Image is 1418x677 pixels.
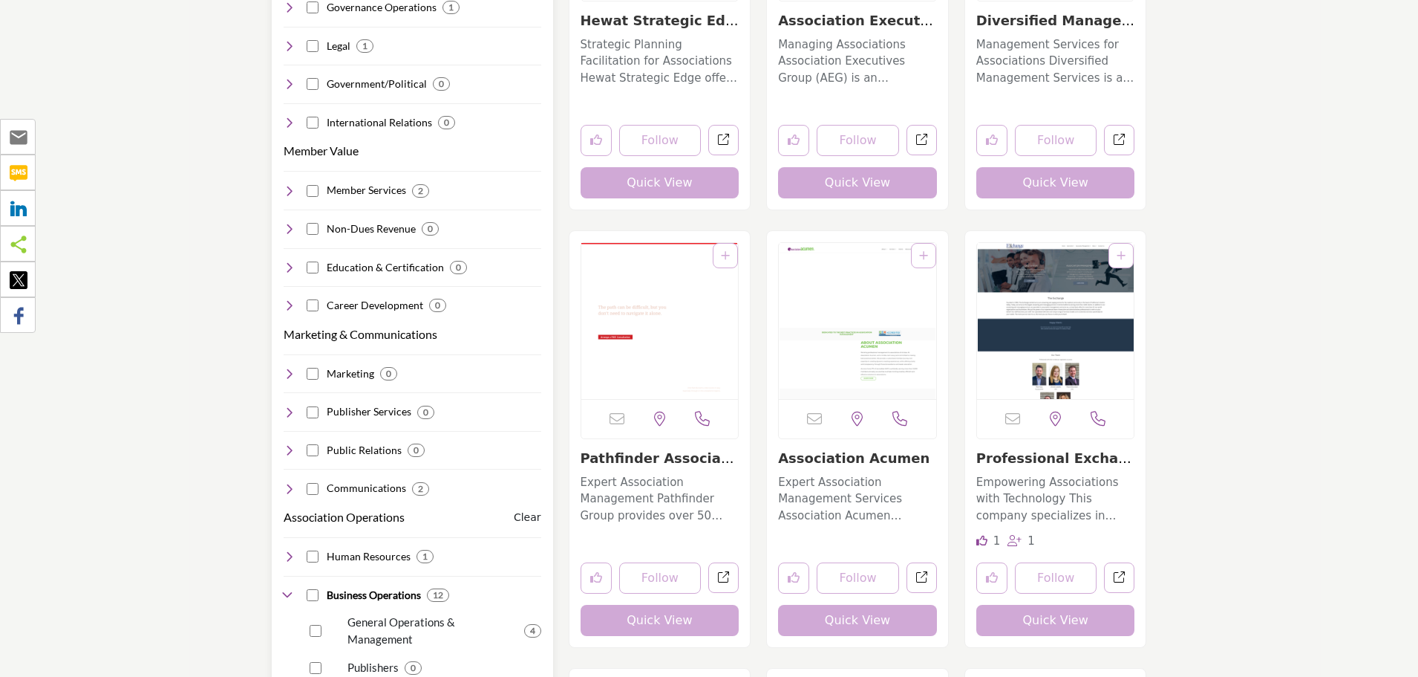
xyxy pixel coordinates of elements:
[581,474,739,525] p: Expert Association Management Pathfinder Group provides over 50 years of association management e...
[976,125,1007,156] button: Like listing
[581,470,739,525] a: Expert Association Management Pathfinder Group provides over 50 years of association management e...
[418,186,423,196] b: 2
[779,243,936,399] a: Open Listing in new tab
[581,167,739,198] button: Quick View
[307,1,318,13] input: Select Governance Operations checkbox
[442,1,460,14] div: 1 Results For Governance Operations
[976,563,1007,594] button: Like listing
[380,367,397,380] div: 0 Results For Marketing
[619,125,702,156] button: Follow
[778,13,937,29] h3: Association Executives Group
[307,185,318,197] input: Select Member Services checkbox
[327,588,421,603] h4: Business Operations: Solutions for efficient business operations
[422,222,439,236] div: 0 Results For Non-Dues Revenue
[310,625,321,637] input: Select General Operations & Management checkbox
[581,243,739,399] a: Open Listing in new tab
[416,550,434,563] div: 1 Results For Human Resources
[530,626,535,636] b: 4
[386,369,391,379] b: 0
[307,406,318,418] input: Select Publisher Services checkbox
[708,563,739,593] a: Open pathfinder-association-management-group in new tab
[778,470,937,525] a: Expert Association Management Services Association Acumen provides full-service association manag...
[408,444,425,457] div: 0 Results For Public Relations
[412,482,429,496] div: 2 Results For Communications
[307,551,318,563] input: Select Human Resources checkbox
[581,450,734,482] a: Pathfinder Associati...
[356,39,373,53] div: 1 Results For Legal
[976,13,1134,45] a: Diversified Manageme...
[414,445,419,456] b: 0
[906,125,937,155] a: Open association-executives-group in new tab
[778,36,937,87] p: Managing Associations Association Executives Group (AEG) is an association management company tha...
[1104,125,1134,155] a: Open diversified-management-services in new tab
[976,474,1135,525] p: Empowering Associations with Technology This company specializes in providing technology solution...
[976,450,1131,482] a: Professional Exchang...
[444,117,449,128] b: 0
[327,443,402,458] h4: Public Relations: Public relations services and support
[581,33,739,87] a: Strategic Planning Facilitation for Associations Hewat Strategic Edge offers strategic planning f...
[1117,250,1125,262] a: Add To List
[284,508,405,526] h3: Association Operations
[307,78,318,90] input: Select Government/Political checkbox
[778,33,937,87] a: Managing Associations Association Executives Group (AEG) is an association management company tha...
[405,661,422,675] div: 0 Results For Publishers
[581,13,739,45] a: Hewat Strategic Edge...
[429,299,446,312] div: 0 Results For Career Development
[581,605,739,636] button: Quick View
[307,299,318,311] input: Select Career Development checkbox
[778,450,937,467] h3: Association Acumen
[977,243,1134,399] img: Professional Exchange Service Corporation (PESC)
[307,262,318,273] input: Select Education & Certification checkbox
[976,470,1135,525] a: Empowering Associations with Technology This company specializes in providing technology solution...
[581,13,739,29] h3: Hewat Strategic Edge
[976,36,1135,87] p: Management Services for Associations Diversified Management Services is an association management...
[439,79,444,89] b: 0
[448,2,454,13] b: 1
[524,624,541,638] div: 4 Results For General Operations & Management
[327,39,350,54] h4: Legal: Legal services and support
[778,450,929,466] a: Association Acumen
[906,563,937,593] a: Open association-acumen in new tab
[438,116,455,129] div: 0 Results For International Relations
[433,590,443,600] b: 12
[976,535,987,546] i: Like
[307,223,318,235] input: Select Non-Dues Revenue checkbox
[411,663,416,673] b: 0
[307,483,318,495] input: Select Communications checkbox
[310,662,321,674] input: Select Publishers checkbox
[284,142,359,160] h3: Member Value
[362,41,367,51] b: 1
[1015,563,1097,594] button: Follow
[1007,533,1035,550] div: Followers
[307,444,318,456] input: Select Public Relations checkbox
[919,250,928,262] a: Add To List
[307,117,318,129] input: Select International Relations checkbox
[721,250,730,262] a: Add To List
[435,300,440,311] b: 0
[418,484,423,494] b: 2
[977,243,1134,399] a: Open Listing in new tab
[327,221,416,236] h4: Non-Dues Revenue: Services for generating non-dues revenue
[778,563,809,594] button: Like listing
[1027,534,1035,548] span: 1
[976,450,1135,467] h3: Professional Exchange Service Corporation (PESC)
[778,167,937,198] button: Quick View
[581,563,612,594] button: Like listing
[347,614,518,647] p: General Operations & Management: Comprehensive services covering various operational and manageme...
[433,77,450,91] div: 0 Results For Government/Political
[284,325,437,343] button: Marketing & Communications
[422,551,428,562] b: 1
[327,183,406,198] h4: Member Services: Member-focused services and support
[307,40,318,52] input: Select Legal checkbox
[778,605,937,636] button: Quick View
[307,589,318,601] input: Select Business Operations checkbox
[976,13,1135,29] h3: Diversified Management Services
[581,125,612,156] button: Like listing
[327,481,406,496] h4: Communications: Communication strategies and services
[428,224,433,234] b: 0
[327,260,444,275] h4: Education & Certification: Education and certification services
[976,167,1135,198] button: Quick View
[1104,563,1134,593] a: Open professional-exchange-service-corporation-pesc in new tab
[976,33,1135,87] a: Management Services for Associations Diversified Management Services is an association management...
